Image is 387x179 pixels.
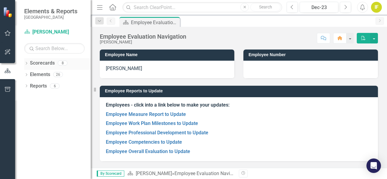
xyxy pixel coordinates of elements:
div: Open Intercom Messenger [366,158,381,173]
div: 6 [50,83,60,88]
button: Search [250,3,281,11]
img: ClearPoint Strategy [3,7,14,18]
a: [PERSON_NAME] [24,29,85,36]
a: Employee Measure Report to Update [106,111,186,117]
h3: Employee Reports to Update [105,89,375,93]
button: Dec-23 [300,2,338,13]
a: Employee Work Plan Milestones to Update [106,120,198,126]
small: [GEOGRAPHIC_DATA] [24,15,77,20]
a: Reports [30,83,47,90]
button: IF [371,2,382,13]
a: Employee Overall Evaluation to Update [106,149,190,154]
h3: Employee Name [105,53,231,57]
span: By Scorecard [97,171,124,177]
a: Scorecards [30,60,55,67]
div: Employee Evaluation Navigation [100,33,186,40]
div: 26 [53,72,63,77]
span: Search [259,5,272,9]
p: [PERSON_NAME] [106,65,228,72]
a: [PERSON_NAME] [136,171,172,176]
div: 8 [58,61,67,66]
div: [PERSON_NAME] [100,40,186,44]
h3: Employee Number [249,53,375,57]
a: Elements [30,71,50,78]
input: Search ClearPoint... [122,2,282,13]
input: Search Below... [24,43,85,54]
a: Employee Professional Development to Update [106,130,208,136]
div: Dec-23 [302,4,336,11]
strong: Employees - click into a link below to make your updates: [106,102,229,108]
div: » [127,170,234,177]
div: Employee Evaluation Navigation [131,19,178,26]
span: Elements & Reports [24,8,77,15]
div: Employee Evaluation Navigation [174,171,244,176]
a: Employee Competencies to Update [106,139,182,145]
